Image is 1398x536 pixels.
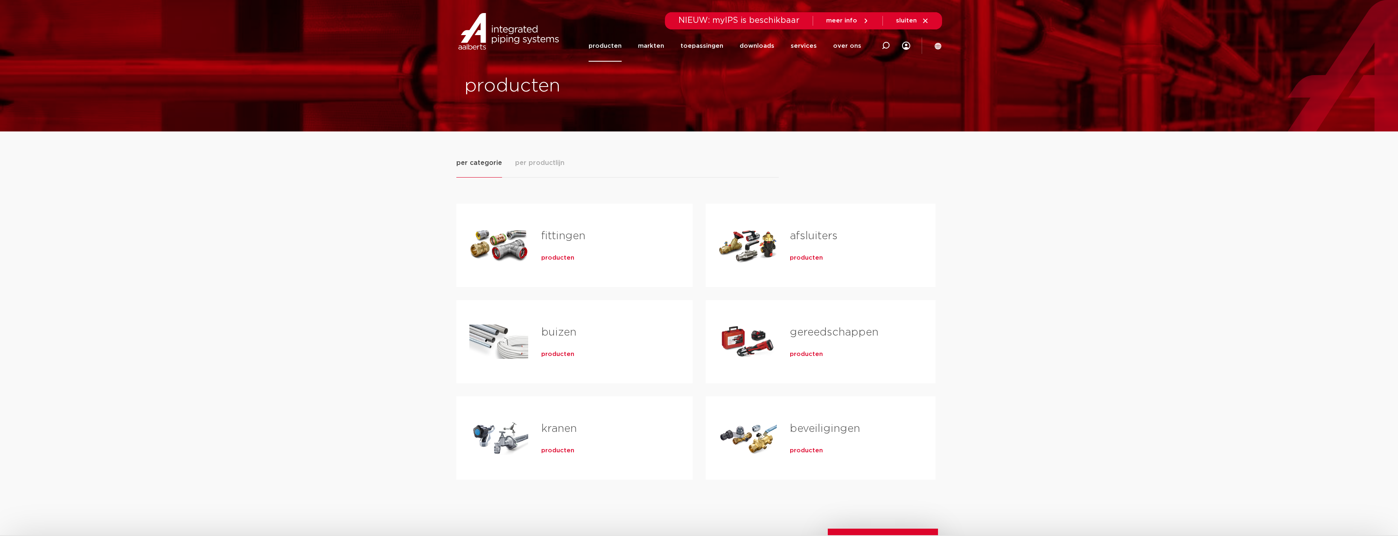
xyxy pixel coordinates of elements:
[790,231,838,241] a: afsluiters
[790,423,860,434] a: beveiligingen
[790,447,823,455] a: producten
[541,423,577,434] a: kranen
[896,18,917,24] span: sluiten
[791,30,817,62] a: services
[826,17,869,24] a: meer info
[541,447,574,455] a: producten
[589,30,861,62] nav: Menu
[790,254,823,262] a: producten
[740,30,774,62] a: downloads
[589,30,622,62] a: producten
[826,18,857,24] span: meer info
[456,158,942,493] div: Tabs. Open items met enter of spatie, sluit af met escape en navigeer met de pijltoetsen.
[465,73,695,99] h1: producten
[678,16,800,24] span: NIEUW: myIPS is beschikbaar
[541,350,574,358] a: producten
[638,30,664,62] a: markten
[541,254,574,262] a: producten
[541,327,576,338] a: buizen
[896,17,929,24] a: sluiten
[541,231,585,241] a: fittingen
[515,158,565,168] span: per productlijn
[790,327,878,338] a: gereedschappen
[680,30,723,62] a: toepassingen
[833,30,861,62] a: over ons
[790,350,823,358] a: producten
[456,158,502,168] span: per categorie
